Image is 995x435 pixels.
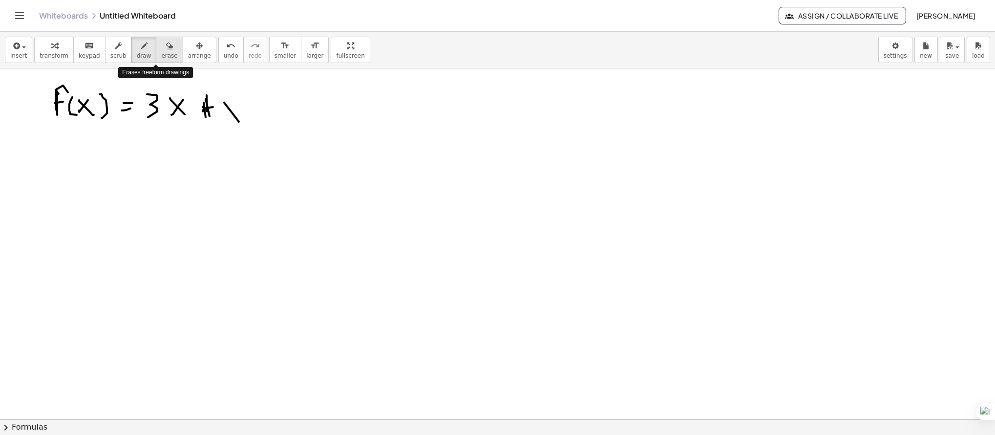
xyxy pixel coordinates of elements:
button: insert [5,37,32,63]
i: redo [251,40,260,52]
span: keypad [79,52,100,59]
button: format_sizesmaller [269,37,301,63]
span: erase [161,52,177,59]
span: undo [224,52,238,59]
span: arrange [188,52,211,59]
a: Whiteboards [39,11,88,21]
button: transform [34,37,74,63]
span: [PERSON_NAME] [916,11,975,20]
i: keyboard [85,40,94,52]
button: save [940,37,965,63]
button: settings [878,37,912,63]
button: redoredo [243,37,267,63]
button: load [967,37,990,63]
i: undo [226,40,235,52]
button: format_sizelarger [301,37,329,63]
button: Toggle navigation [12,8,27,23]
i: format_size [310,40,319,52]
span: new [920,52,932,59]
span: transform [40,52,68,59]
button: undoundo [218,37,244,63]
button: fullscreen [331,37,370,63]
button: keyboardkeypad [73,37,106,63]
button: [PERSON_NAME] [908,7,983,24]
span: insert [10,52,27,59]
span: save [945,52,959,59]
button: arrange [183,37,216,63]
span: smaller [275,52,296,59]
span: scrub [110,52,127,59]
span: settings [884,52,907,59]
button: new [914,37,938,63]
i: format_size [280,40,290,52]
button: Assign / Collaborate Live [779,7,906,24]
div: Erases freeform drawings [118,67,193,78]
span: load [972,52,985,59]
button: erase [156,37,183,63]
button: draw [131,37,157,63]
span: larger [306,52,323,59]
span: draw [137,52,151,59]
span: fullscreen [336,52,364,59]
button: scrub [105,37,132,63]
span: redo [249,52,262,59]
span: Assign / Collaborate Live [787,11,898,20]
